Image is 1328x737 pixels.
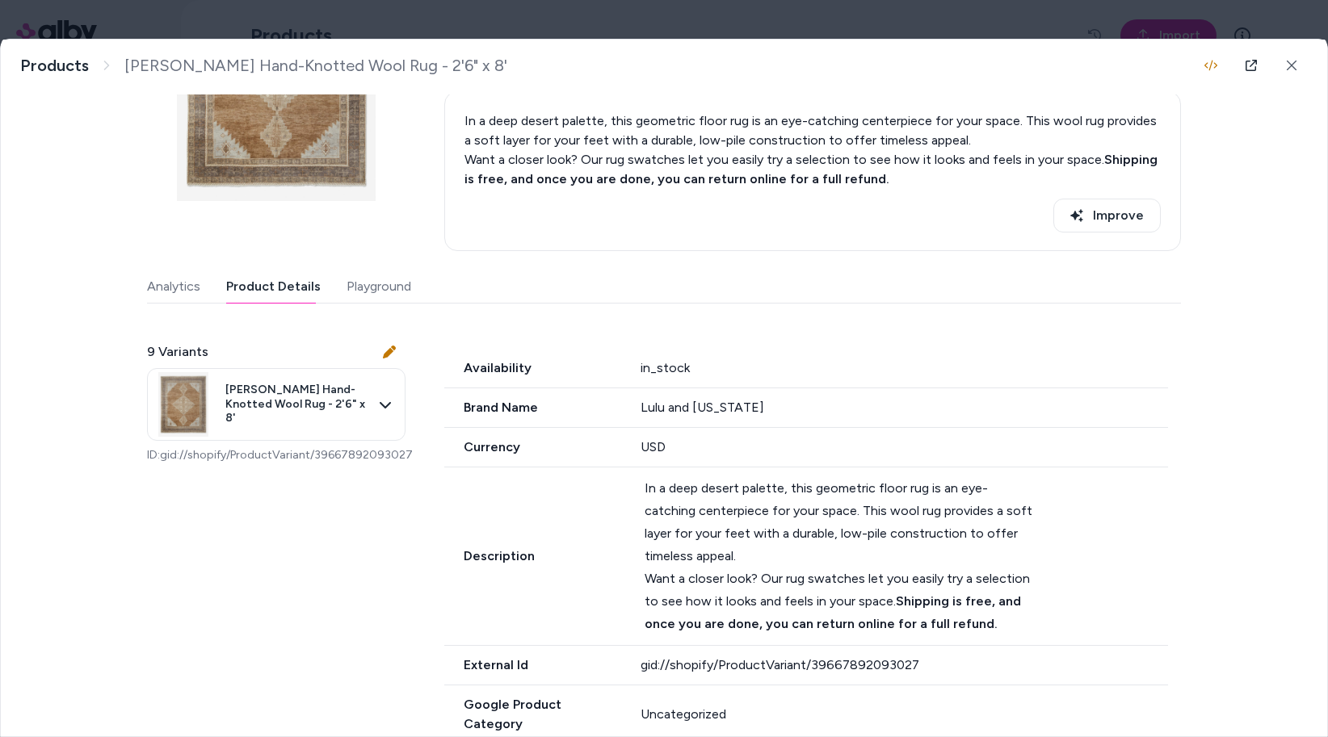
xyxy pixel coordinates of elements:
strong: Shipping is free, and once you are done, you can return online for a full refund. [645,593,1021,631]
div: Want a closer look? Our rug swatches let you easily try a selection to see how it looks and feels... [645,567,1037,635]
nav: breadcrumb [20,56,507,76]
span: Brand Name [444,398,621,417]
span: Google Product Category [444,695,621,734]
span: 9 Variants [147,342,208,362]
div: In a deep desert palette, this geometric floor rug is an eye-catching centerpiece for your space.... [464,111,1161,150]
p: ID: gid://shopify/ProductVariant/39667892093027 [147,447,406,463]
div: Lulu and [US_STATE] [641,398,1169,417]
div: In a deep desert palette, this geometric floor rug is an eye-catching centerpiece for your space.... [645,477,1037,567]
a: Products [20,56,89,76]
button: Playground [347,270,411,303]
span: [PERSON_NAME] Hand-Knotted Wool Rug - 2'6" x 8' [225,383,369,425]
div: Want a closer look? Our rug swatches let you easily try a selection to see how it looks and feels... [464,150,1161,189]
span: External Id [444,655,621,675]
div: in_stock [641,358,1169,378]
span: Availability [444,358,621,378]
strong: Shipping is free, and once you are done, you can return online for a full refund. [464,152,1158,186]
span: [PERSON_NAME] Hand-Knotted Wool Rug - 2'6" x 8' [124,56,507,76]
div: USD [641,438,1169,457]
div: Uncategorized [641,705,1169,724]
button: Improve [1053,199,1161,232]
img: katerug.jpg [151,372,216,437]
div: gid://shopify/ProductVariant/39667892093027 [641,655,1169,675]
span: Description [444,546,625,566]
button: Analytics [147,270,200,303]
button: [PERSON_NAME] Hand-Knotted Wool Rug - 2'6" x 8' [147,368,406,441]
button: Product Details [226,270,321,303]
span: Currency [444,438,621,457]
